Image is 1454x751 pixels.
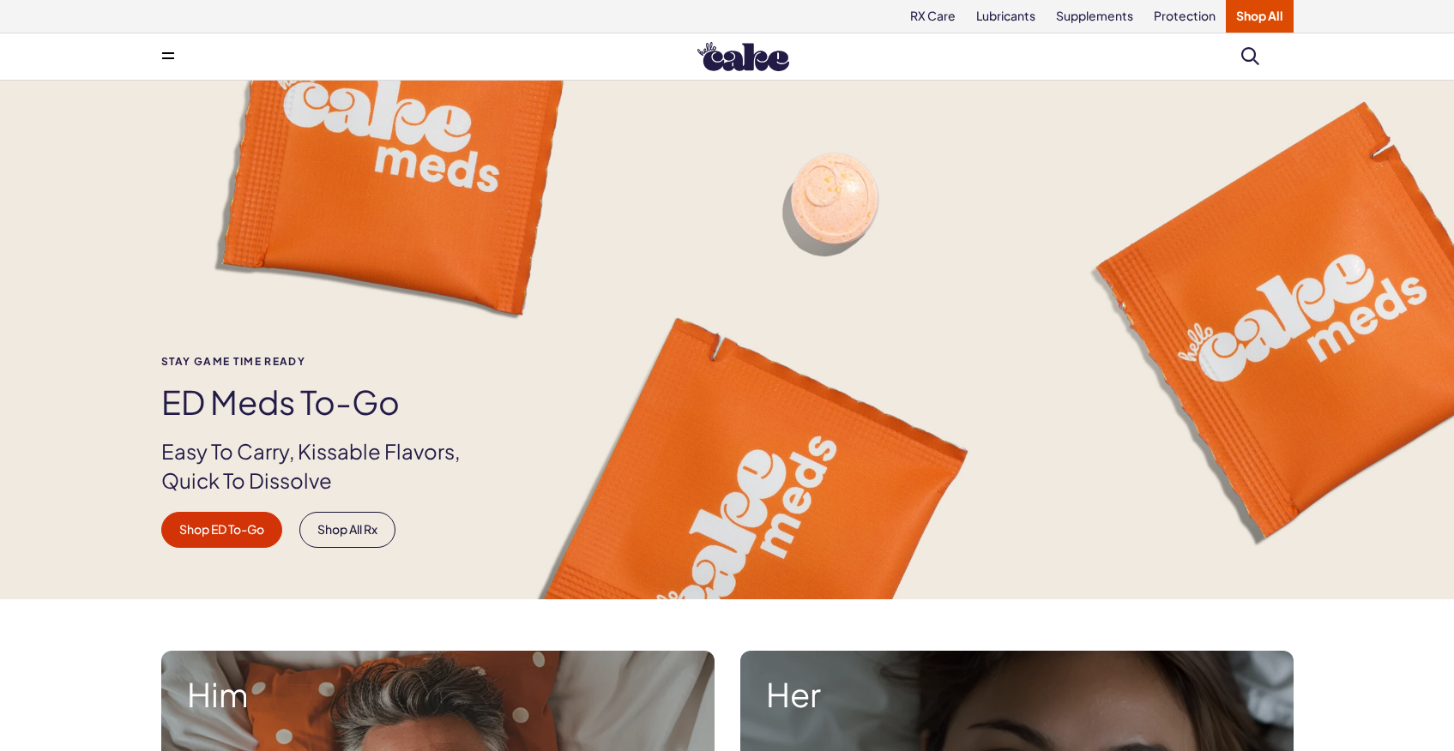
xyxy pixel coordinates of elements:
strong: Her [766,676,1268,712]
a: Shop ED To-Go [161,512,282,548]
h1: ED Meds to-go [161,384,489,420]
a: Shop All Rx [299,512,395,548]
p: Easy To Carry, Kissable Flavors, Quick To Dissolve [161,437,489,495]
strong: Him [187,676,689,712]
img: Hello Cake [697,42,789,71]
span: Stay Game time ready [161,356,489,367]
